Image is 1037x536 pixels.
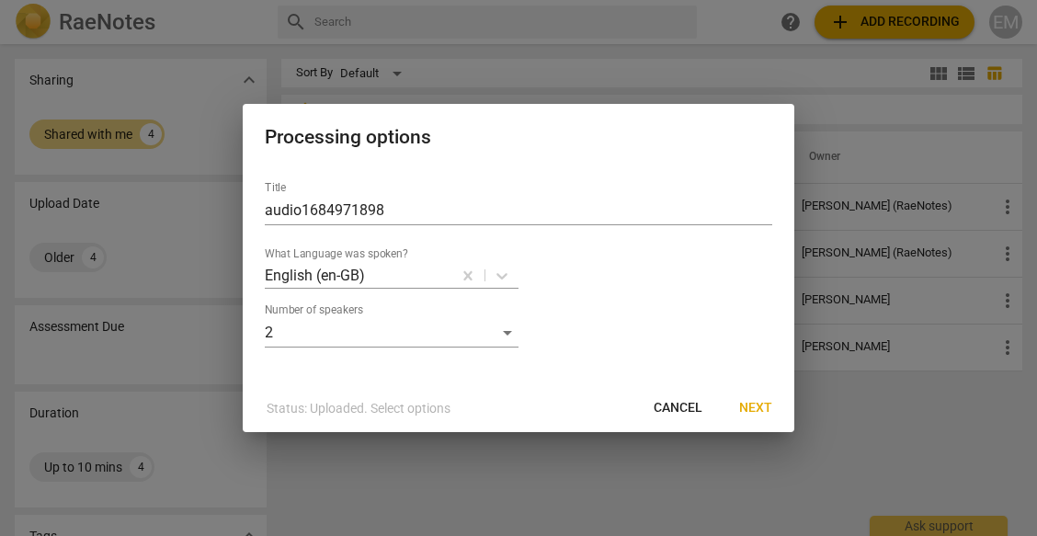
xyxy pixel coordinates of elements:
[265,265,365,286] p: English (en-GB)
[265,249,408,260] label: What Language was spoken?
[639,392,717,425] button: Cancel
[265,305,363,316] label: Number of speakers
[267,399,450,418] p: Status: Uploaded. Select options
[265,126,772,149] h2: Processing options
[265,318,518,348] div: 2
[265,183,286,194] label: Title
[724,392,787,425] button: Next
[654,399,702,417] span: Cancel
[739,399,772,417] span: Next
